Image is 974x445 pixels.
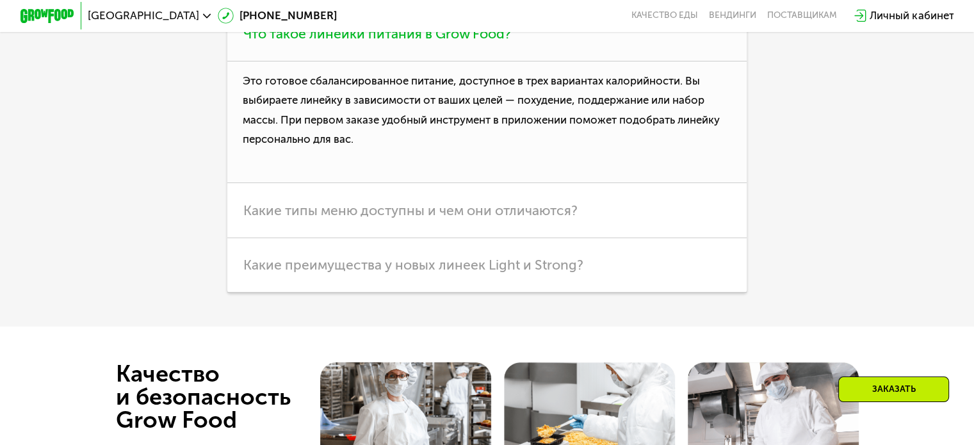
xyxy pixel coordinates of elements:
a: [PHONE_NUMBER] [218,8,337,24]
a: Качество еды [631,10,698,21]
span: Что такое линейки питания в Grow Food? [243,26,511,42]
div: Качество и безопасность Grow Food [116,362,338,432]
div: Заказать [838,376,949,402]
a: Вендинги [709,10,756,21]
div: Личный кабинет [870,8,954,24]
span: Какие преимущества у новых линеек Light и Strong? [243,257,583,273]
span: [GEOGRAPHIC_DATA] [88,10,199,21]
span: Какие типы меню доступны и чем они отличаются? [243,202,578,218]
p: Это готовое сбалансированное питание, доступное в трех вариантах калорийности. Вы выбираете линей... [227,61,747,183]
div: поставщикам [767,10,837,21]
